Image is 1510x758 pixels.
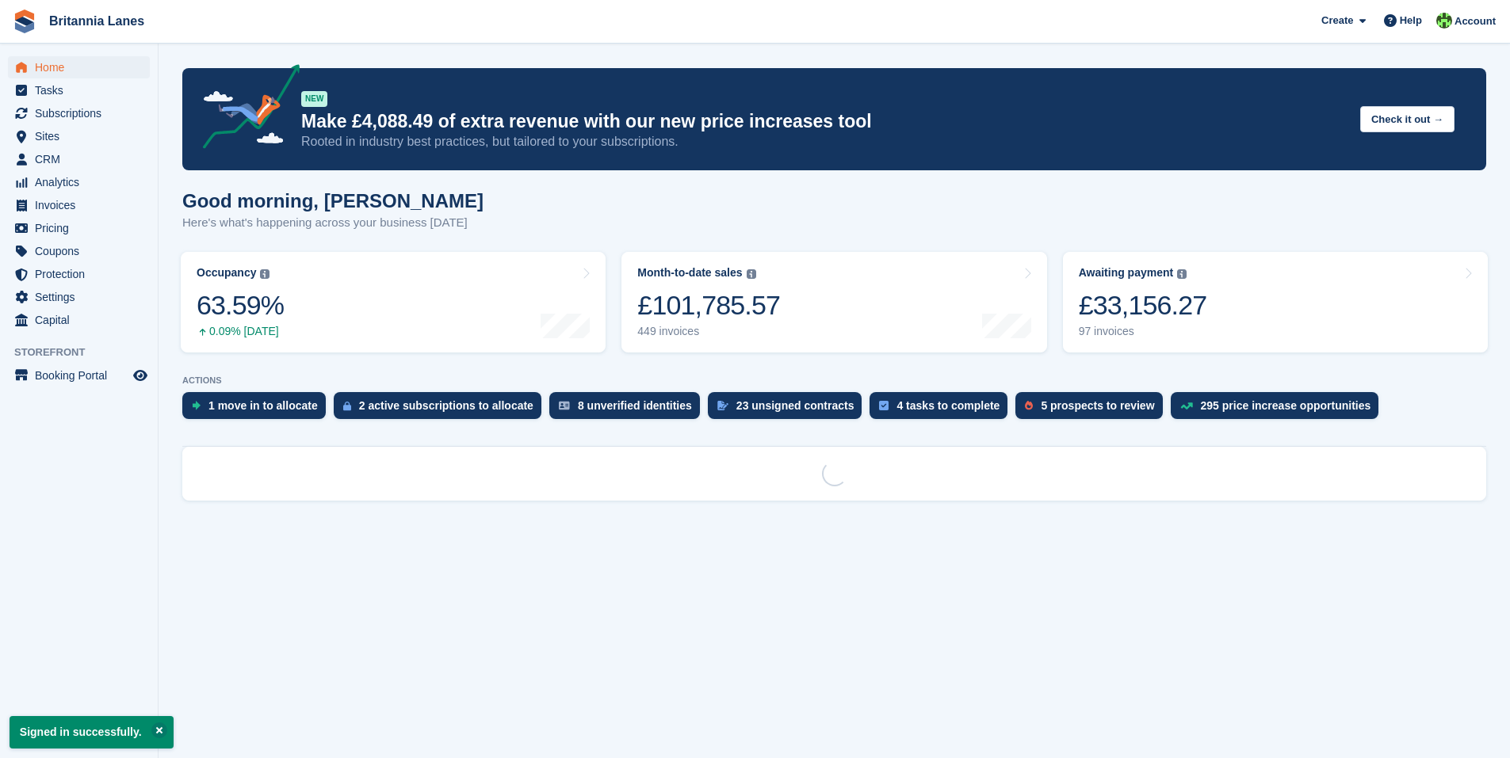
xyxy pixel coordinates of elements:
a: menu [8,79,150,101]
a: menu [8,364,150,387]
div: Month-to-date sales [637,266,742,280]
img: icon-info-grey-7440780725fd019a000dd9b08b2336e03edf1995a4989e88bcd33f0948082b44.svg [260,269,270,279]
span: Home [35,56,130,78]
span: Protection [35,263,130,285]
span: Analytics [35,171,130,193]
a: Occupancy 63.59% 0.09% [DATE] [181,252,606,352]
span: Account [1455,13,1496,29]
div: Occupancy [197,266,256,280]
div: Awaiting payment [1079,266,1174,280]
a: Britannia Lanes [43,8,151,34]
a: menu [8,309,150,331]
img: icon-info-grey-7440780725fd019a000dd9b08b2336e03edf1995a4989e88bcd33f0948082b44.svg [747,269,756,279]
div: 4 tasks to complete [896,399,1000,412]
img: price_increase_opportunities-93ffe204e8149a01c8c9dc8f82e8f89637d9d84a8eef4429ea346261dce0b2c0.svg [1180,402,1193,409]
a: menu [8,217,150,239]
a: 23 unsigned contracts [708,392,870,427]
a: menu [8,125,150,147]
a: menu [8,263,150,285]
img: Robert Parr [1436,13,1452,29]
span: Create [1321,13,1353,29]
a: menu [8,240,150,262]
span: Storefront [14,345,158,360]
a: 2 active subscriptions to allocate [334,392,549,427]
img: prospect-51fa495bee0391a8d652442698ab0144808aea92771e9ea1ae160a38d050c398.svg [1025,401,1033,410]
a: menu [8,194,150,216]
div: 8 unverified identities [578,399,692,412]
a: menu [8,286,150,308]
div: 5 prospects to review [1041,399,1154,412]
a: Awaiting payment £33,156.27 97 invoices [1063,252,1488,352]
img: task-75834270c22a3079a89374b754ae025e5fb1db73e45f91037f5363f120a921f8.svg [879,401,889,410]
a: 5 prospects to review [1015,392,1170,427]
span: Coupons [35,240,130,262]
a: menu [8,102,150,124]
div: £33,156.27 [1079,289,1207,322]
span: Capital [35,309,130,331]
a: 8 unverified identities [549,392,708,427]
span: Tasks [35,79,130,101]
a: 4 tasks to complete [870,392,1015,427]
div: 63.59% [197,289,284,322]
img: move_ins_to_allocate_icon-fdf77a2bb77ea45bf5b3d319d69a93e2d87916cf1d5bf7949dd705db3b84f3ca.svg [192,401,201,410]
a: menu [8,148,150,170]
div: NEW [301,91,327,107]
div: 23 unsigned contracts [736,399,854,412]
a: Preview store [131,366,150,385]
span: Sites [35,125,130,147]
span: Booking Portal [35,364,130,387]
span: Settings [35,286,130,308]
a: Month-to-date sales £101,785.57 449 invoices [621,252,1046,352]
img: price-adjustments-announcement-icon-8257ccfd72463d97f412b2fc003d46551f7dbcb40ab6d574587a9cd5c0d94... [189,64,300,154]
p: Rooted in industry best practices, but tailored to your subscriptions. [301,133,1348,150]
a: menu [8,171,150,193]
a: menu [8,56,150,78]
div: 295 price increase opportunities [1201,399,1371,412]
p: Make £4,088.49 of extra revenue with our new price increases tool [301,110,1348,133]
div: £101,785.57 [637,289,780,322]
img: icon-info-grey-7440780725fd019a000dd9b08b2336e03edf1995a4989e88bcd33f0948082b44.svg [1177,269,1187,279]
p: Signed in successfully. [10,716,174,748]
div: 1 move in to allocate [208,399,318,412]
a: 1 move in to allocate [182,392,334,427]
div: 2 active subscriptions to allocate [359,399,533,412]
h1: Good morning, [PERSON_NAME] [182,190,484,211]
img: contract_signature_icon-13c848040528278c33f63329250d36e43548de30e8caae1d1a13099fd9432cc5.svg [717,401,728,410]
span: Help [1400,13,1422,29]
img: verify_identity-adf6edd0f0f0b5bbfe63781bf79b02c33cf7c696d77639b501bdc392416b5a36.svg [559,401,570,410]
img: stora-icon-8386f47178a22dfd0bd8f6a31ec36ba5ce8667c1dd55bd0f319d3a0aa187defe.svg [13,10,36,33]
div: 0.09% [DATE] [197,325,284,338]
a: 295 price increase opportunities [1171,392,1387,427]
p: Here's what's happening across your business [DATE] [182,214,484,232]
span: Invoices [35,194,130,216]
span: Pricing [35,217,130,239]
div: 449 invoices [637,325,780,338]
span: CRM [35,148,130,170]
img: active_subscription_to_allocate_icon-d502201f5373d7db506a760aba3b589e785aa758c864c3986d89f69b8ff3... [343,401,351,411]
div: 97 invoices [1079,325,1207,338]
p: ACTIONS [182,375,1486,386]
span: Subscriptions [35,102,130,124]
button: Check it out → [1360,106,1455,132]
